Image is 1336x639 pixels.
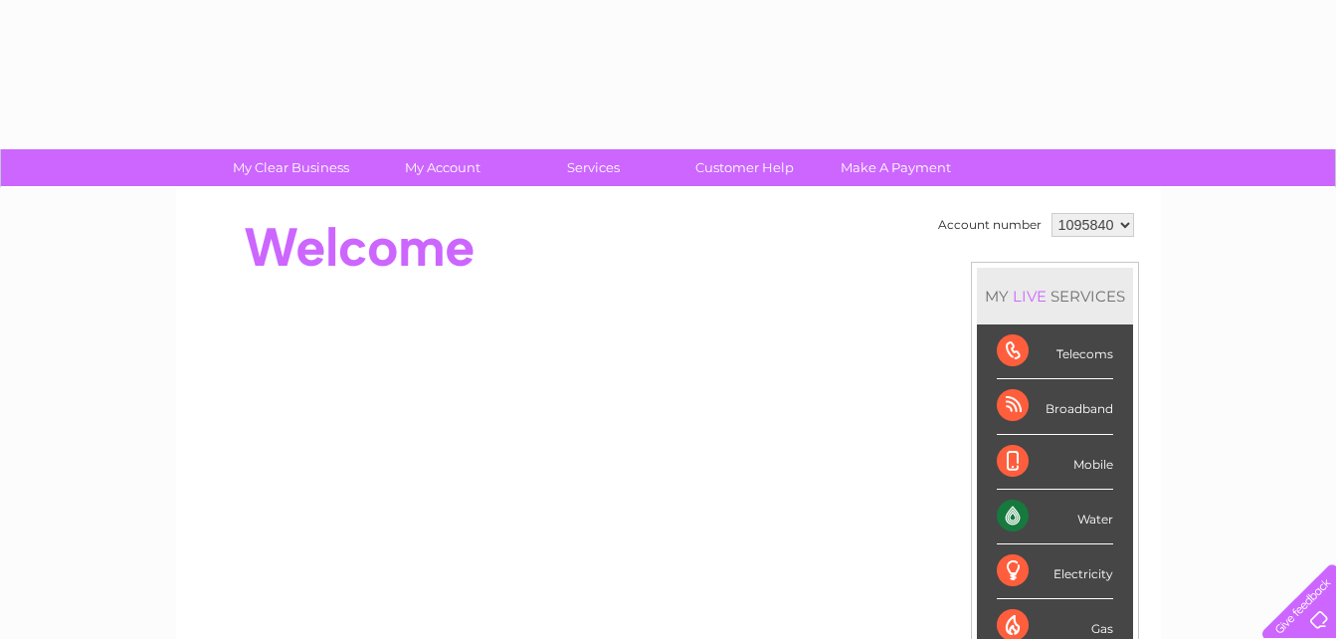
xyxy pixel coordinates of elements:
div: Broadband [997,379,1113,434]
a: My Account [360,149,524,186]
div: Mobile [997,435,1113,490]
div: Electricity [997,544,1113,599]
div: Water [997,490,1113,544]
a: Make A Payment [814,149,978,186]
td: Account number [933,208,1047,242]
div: LIVE [1009,287,1050,306]
a: Services [511,149,675,186]
a: My Clear Business [209,149,373,186]
div: MY SERVICES [977,268,1133,324]
a: Customer Help [663,149,827,186]
div: Telecoms [997,324,1113,379]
